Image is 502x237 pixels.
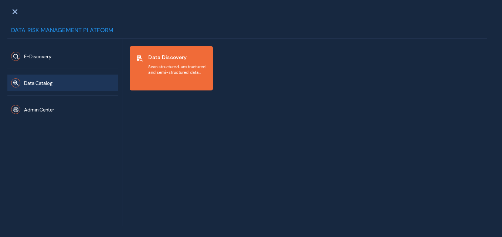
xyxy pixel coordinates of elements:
[24,107,54,113] span: Admin Center
[7,75,118,91] button: Data Catalog
[148,64,207,75] span: Scan structured, unstructured and semi-structured data repositories to discover sensitive data
[24,80,52,86] span: Data Catalog
[148,54,207,61] span: Data Discovery
[7,26,487,39] div: Data Risk Management Platform
[24,54,51,60] span: E-Discovery
[7,48,118,65] button: E-Discovery
[7,101,118,118] button: Admin Center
